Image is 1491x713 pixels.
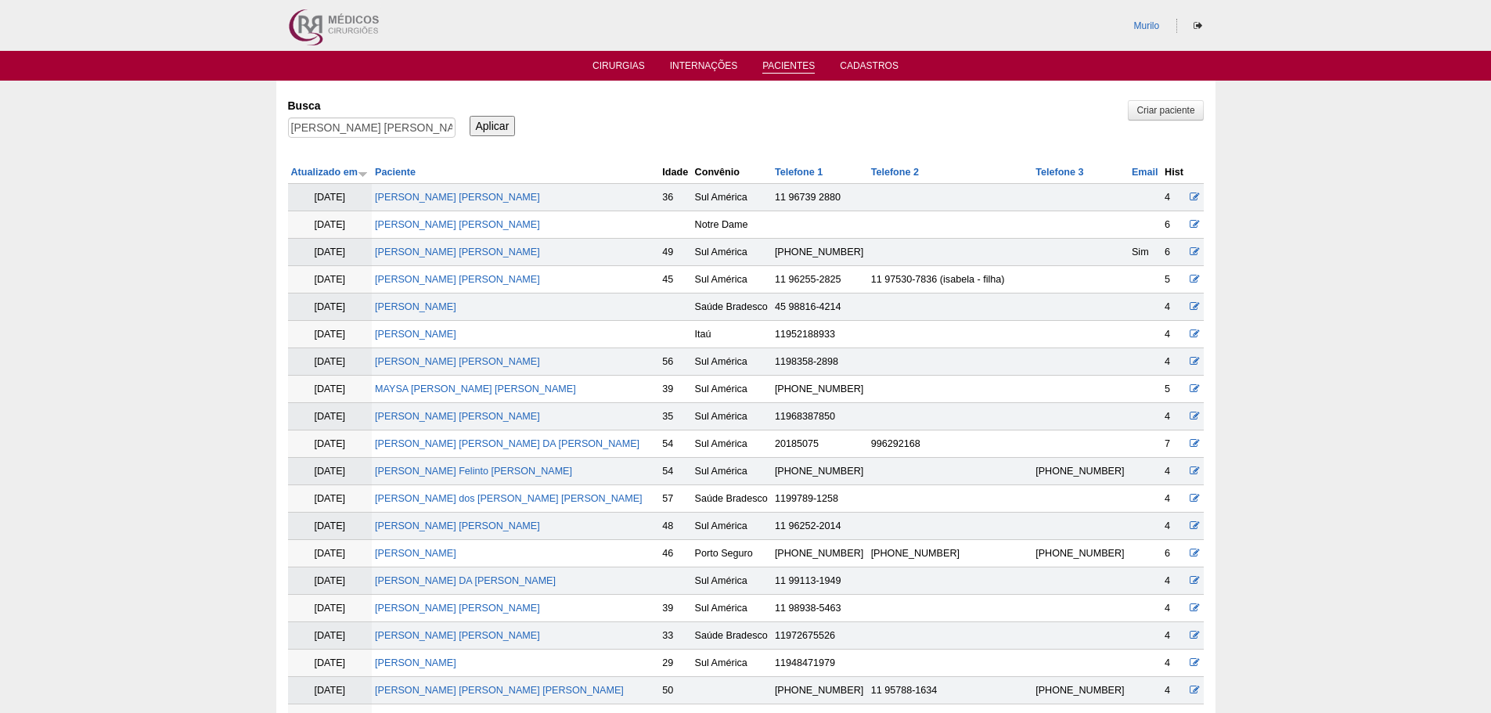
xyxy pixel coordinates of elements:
[1035,167,1083,178] a: Telefone 3
[772,650,868,677] td: 11948471979
[692,239,772,266] td: Sul América
[1161,161,1187,184] th: Hist
[772,266,868,293] td: 11 96255-2825
[1133,20,1159,31] a: Murilo
[692,485,772,513] td: Saúde Bradesco
[288,376,373,403] td: [DATE]
[659,540,691,567] td: 46
[375,438,639,449] a: [PERSON_NAME] [PERSON_NAME] DA [PERSON_NAME]
[659,266,691,293] td: 45
[1132,167,1158,178] a: Email
[375,548,456,559] a: [PERSON_NAME]
[375,167,416,178] a: Paciente
[288,184,373,211] td: [DATE]
[772,595,868,622] td: 11 98938-5463
[1161,348,1187,376] td: 4
[288,595,373,622] td: [DATE]
[659,485,691,513] td: 57
[772,458,868,485] td: [PHONE_NUMBER]
[288,403,373,430] td: [DATE]
[868,677,1033,704] td: 11 95788-1634
[692,403,772,430] td: Sul América
[375,274,540,285] a: [PERSON_NAME] [PERSON_NAME]
[692,567,772,595] td: Sul América
[692,595,772,622] td: Sul América
[288,540,373,567] td: [DATE]
[659,376,691,403] td: 39
[1032,677,1129,704] td: [PHONE_NUMBER]
[375,384,576,394] a: MAYSA [PERSON_NAME] [PERSON_NAME]
[288,458,373,485] td: [DATE]
[375,466,572,477] a: [PERSON_NAME] Felinto [PERSON_NAME]
[1161,650,1187,677] td: 4
[288,321,373,348] td: [DATE]
[692,211,772,239] td: Notre Dame
[375,493,643,504] a: [PERSON_NAME] dos [PERSON_NAME] [PERSON_NAME]
[871,167,919,178] a: Telefone 2
[375,219,540,230] a: [PERSON_NAME] [PERSON_NAME]
[868,266,1033,293] td: 11 97530-7836 (isabela - filha)
[772,321,868,348] td: 11952188933
[1161,458,1187,485] td: 4
[1161,677,1187,704] td: 4
[659,184,691,211] td: 36
[840,60,899,76] a: Cadastros
[772,567,868,595] td: 11 99113-1949
[1161,266,1187,293] td: 5
[288,98,456,113] label: Busca
[1032,540,1129,567] td: [PHONE_NUMBER]
[375,301,456,312] a: [PERSON_NAME]
[1161,403,1187,430] td: 4
[659,622,691,650] td: 33
[288,567,373,595] td: [DATE]
[1161,567,1187,595] td: 4
[659,161,691,184] th: Idade
[1161,595,1187,622] td: 4
[1161,239,1187,266] td: 6
[659,458,691,485] td: 54
[375,657,456,668] a: [PERSON_NAME]
[1161,622,1187,650] td: 4
[358,168,368,178] img: ordem crescente
[692,458,772,485] td: Sul América
[1161,513,1187,540] td: 4
[692,321,772,348] td: Itaú
[659,239,691,266] td: 49
[659,595,691,622] td: 39
[692,348,772,376] td: Sul América
[692,161,772,184] th: Convênio
[288,293,373,321] td: [DATE]
[659,403,691,430] td: 35
[772,348,868,376] td: 1198358-2898
[375,603,540,614] a: [PERSON_NAME] [PERSON_NAME]
[375,247,540,257] a: [PERSON_NAME] [PERSON_NAME]
[692,293,772,321] td: Saúde Bradesco
[659,513,691,540] td: 48
[772,622,868,650] td: 11972675526
[772,485,868,513] td: 1199789-1258
[288,485,373,513] td: [DATE]
[868,430,1033,458] td: 996292168
[772,293,868,321] td: 45 98816-4214
[375,329,456,340] a: [PERSON_NAME]
[1128,100,1203,121] a: Criar paciente
[772,184,868,211] td: 11 96739 2880
[772,677,868,704] td: [PHONE_NUMBER]
[1161,293,1187,321] td: 4
[288,650,373,677] td: [DATE]
[288,622,373,650] td: [DATE]
[1161,211,1187,239] td: 6
[659,650,691,677] td: 29
[375,575,556,586] a: [PERSON_NAME] DA [PERSON_NAME]
[659,430,691,458] td: 54
[692,513,772,540] td: Sul América
[1161,376,1187,403] td: 5
[1129,239,1161,266] td: Sim
[1161,321,1187,348] td: 4
[375,411,540,422] a: [PERSON_NAME] [PERSON_NAME]
[1032,458,1129,485] td: [PHONE_NUMBER]
[288,117,456,138] input: Digite os termos que você deseja procurar.
[375,192,540,203] a: [PERSON_NAME] [PERSON_NAME]
[288,266,373,293] td: [DATE]
[670,60,738,76] a: Internações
